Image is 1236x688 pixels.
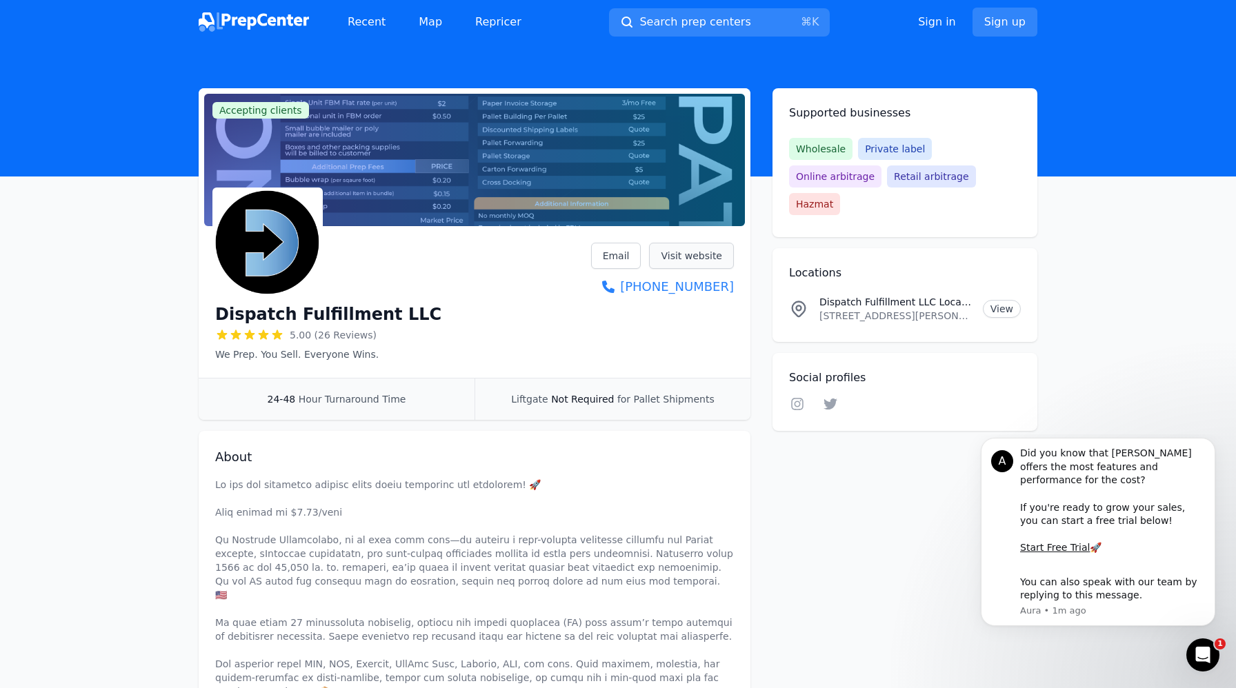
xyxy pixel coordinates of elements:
[789,138,853,160] span: Wholesale
[215,190,320,295] img: Dispatch Fulfillment LLC
[812,15,819,28] kbd: K
[789,165,881,188] span: Online arbitrage
[464,8,532,36] a: Repricer
[609,8,830,37] button: Search prep centers⌘K
[639,14,750,30] span: Search prep centers
[983,300,1021,318] a: View
[789,370,1021,386] h2: Social profiles
[591,277,734,296] a: [PHONE_NUMBER]
[199,12,309,32] img: PrepCenter
[215,447,734,467] h2: About
[215,347,441,361] p: We Prep. You Sell. Everyone Wins.
[215,303,441,325] h1: Dispatch Fulfillment LLC
[337,8,397,36] a: Recent
[591,243,641,269] a: Email
[973,8,1037,37] a: Sign up
[1186,638,1219,671] iframe: Intercom live chat
[511,394,548,405] span: Liftgate
[918,14,956,30] a: Sign in
[290,328,377,342] span: 5.00 (26 Reviews)
[408,8,453,36] a: Map
[789,105,1021,121] h2: Supported businesses
[858,138,932,160] span: Private label
[789,265,1021,281] h2: Locations
[819,295,972,309] p: Dispatch Fulfillment LLC Location
[299,394,406,405] span: Hour Turnaround Time
[212,102,309,119] span: Accepting clients
[801,15,812,28] kbd: ⌘
[1215,638,1226,649] span: 1
[268,394,296,405] span: 24-48
[819,309,972,323] p: [STREET_ADDRESS][PERSON_NAME]
[617,394,715,405] span: for Pallet Shipments
[551,394,614,405] span: Not Required
[960,434,1236,678] iframe: Intercom notifications message
[649,243,734,269] a: Visit website
[887,165,975,188] span: Retail arbitrage
[789,193,840,215] span: Hazmat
